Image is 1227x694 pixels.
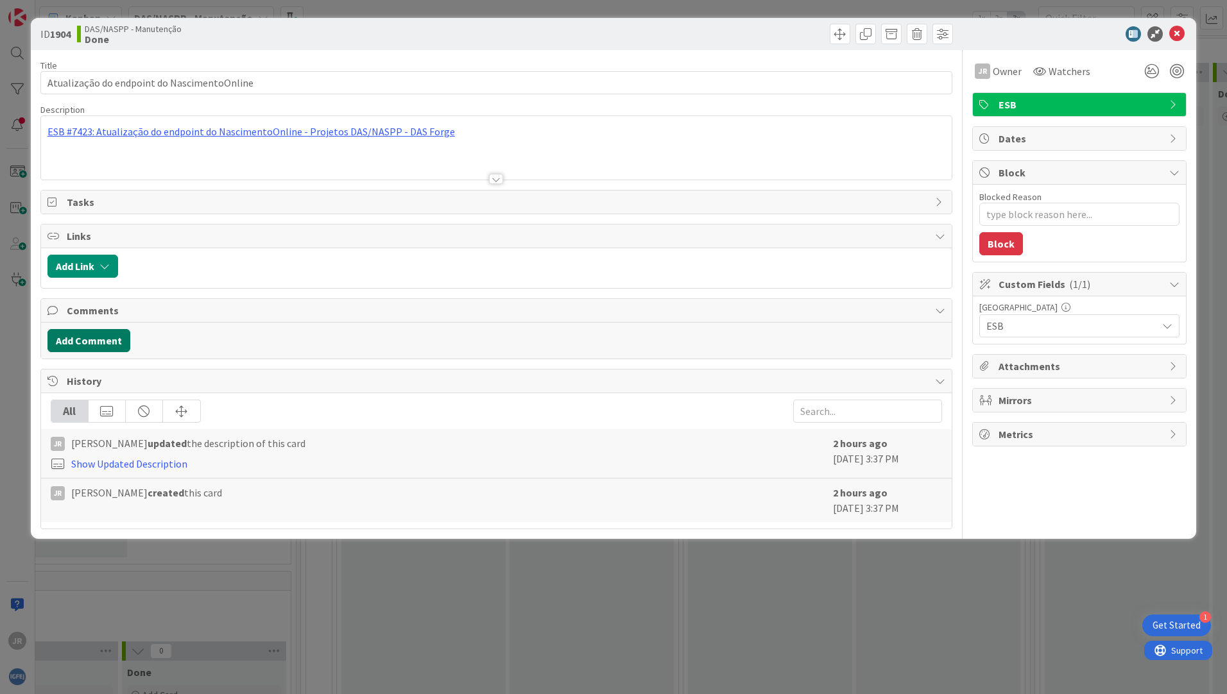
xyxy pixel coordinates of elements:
div: JR [51,486,65,500]
a: Show Updated Description [71,457,187,470]
span: Comments [67,303,929,318]
span: ESB [999,97,1163,112]
div: [DATE] 3:37 PM [833,485,942,516]
span: Attachments [999,359,1163,374]
div: 1 [1199,611,1211,623]
span: Custom Fields [999,276,1163,292]
span: ID [40,26,71,42]
button: Add Comment [47,329,130,352]
b: 2 hours ago [833,437,888,450]
span: [PERSON_NAME] this card [71,485,222,500]
span: History [67,373,929,389]
span: [PERSON_NAME] the description of this card [71,436,305,451]
button: Add Link [47,255,118,278]
span: Watchers [1049,63,1090,79]
label: Blocked Reason [979,191,1042,203]
span: Tasks [67,194,929,210]
a: ESB #7423: Atualização do endpoint do NascimentoOnline - Projetos DAS/NASPP - DAS Forge [47,125,455,138]
b: created [148,486,184,499]
span: Owner [993,63,1022,79]
span: Metrics [999,427,1163,442]
span: ( 1/1 ) [1069,278,1090,291]
span: Description [40,104,85,115]
span: ESB [986,317,1151,335]
span: Mirrors [999,393,1163,408]
div: JR [975,63,990,79]
b: Done [85,34,182,44]
b: 1904 [50,28,71,40]
span: Dates [999,131,1163,146]
input: Search... [793,400,942,423]
div: Open Get Started checklist, remaining modules: 1 [1142,614,1211,636]
label: Title [40,60,57,71]
span: DAS/NASPP - Manutenção [85,24,182,34]
div: [GEOGRAPHIC_DATA] [979,303,1180,312]
b: updated [148,437,187,450]
button: Block [979,232,1023,255]
b: 2 hours ago [833,486,888,499]
span: Support [27,2,58,17]
span: Links [67,228,929,244]
span: Block [999,165,1163,180]
div: [DATE] 3:37 PM [833,436,942,471]
div: JR [51,437,65,451]
div: Get Started [1153,619,1201,632]
div: All [51,400,89,422]
input: type card name here... [40,71,952,94]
